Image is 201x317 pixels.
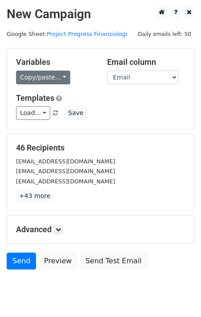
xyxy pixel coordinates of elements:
a: Project Progress Finansiologi [47,31,127,37]
a: Daily emails left: 50 [135,31,194,37]
h2: New Campaign [7,7,194,22]
small: [EMAIL_ADDRESS][DOMAIN_NAME] [16,168,115,174]
a: Templates [16,93,54,103]
a: Send Test Email [80,253,147,269]
small: Google Sheet: [7,31,127,37]
small: [EMAIL_ADDRESS][DOMAIN_NAME] [16,178,115,185]
h5: Email column [107,57,185,67]
span: Daily emails left: 50 [135,29,194,39]
h5: 46 Recipients [16,143,185,153]
iframe: Chat Widget [157,274,201,317]
h5: Advanced [16,225,185,234]
h5: Variables [16,57,94,67]
a: +43 more [16,190,53,202]
button: Save [64,106,87,120]
a: Load... [16,106,50,120]
a: Preview [38,253,77,269]
a: Copy/paste... [16,71,70,84]
small: [EMAIL_ADDRESS][DOMAIN_NAME] [16,158,115,165]
a: Send [7,253,36,269]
